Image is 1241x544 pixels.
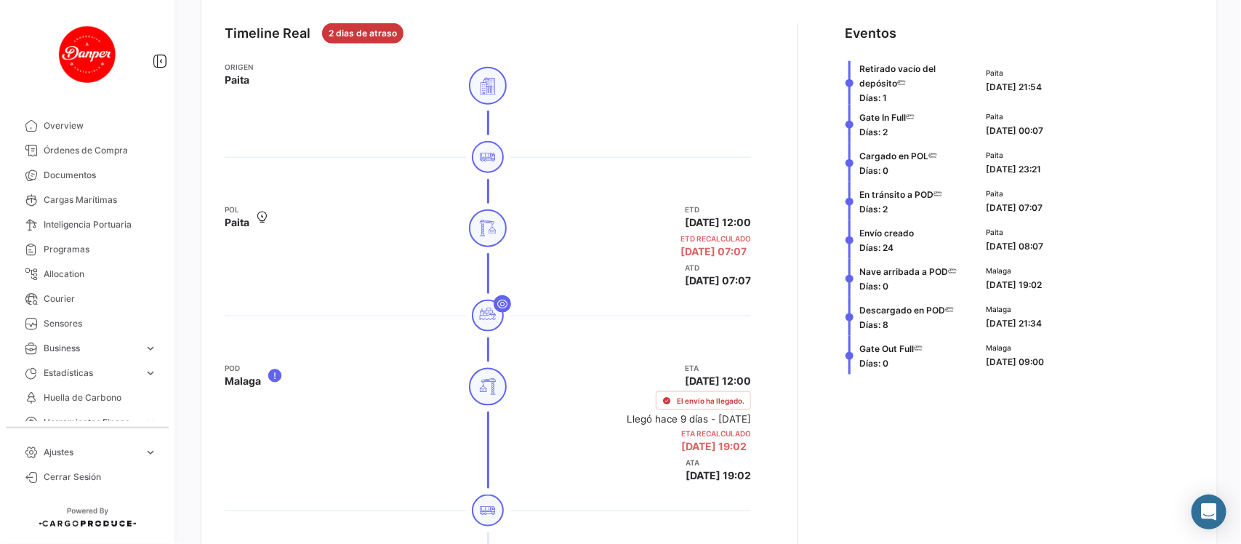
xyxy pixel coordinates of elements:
[12,311,163,336] a: Sensores
[225,204,249,215] app-card-info-title: POL
[44,367,138,380] span: Estadísticas
[685,215,751,230] span: [DATE] 12:00
[677,395,744,407] span: El envío ha llegado.
[859,242,893,253] span: Días: 24
[685,362,751,374] app-card-info-title: ETA
[144,446,157,459] span: expand_more
[627,413,751,425] small: Llegó hace 9 días - [DATE]
[680,244,747,259] span: [DATE] 07:07
[12,163,163,188] a: Documentos
[225,374,261,388] span: Malaga
[44,268,157,281] span: Allocation
[859,92,887,103] span: Días: 1
[144,367,157,380] span: expand_more
[986,202,1043,213] span: [DATE] 07:07
[1192,495,1226,529] div: Abrir Intercom Messenger
[680,233,751,244] app-card-info-title: ETD Recalculado
[144,342,157,355] span: expand_more
[685,374,751,388] span: [DATE] 12:00
[51,17,124,90] img: danper-logo.png
[986,342,1044,353] span: Malaga
[986,226,1043,238] span: Paita
[44,416,138,429] span: Herramientas Financieras
[44,169,157,182] span: Documentos
[685,273,751,288] span: [DATE] 07:07
[44,471,157,484] span: Cerrar Sesión
[859,151,928,161] span: Cargado en POL
[986,164,1041,175] span: [DATE] 23:21
[859,112,906,123] span: Gate In Full
[12,212,163,237] a: Inteligencia Portuaria
[12,287,163,311] a: Courier
[44,342,138,355] span: Business
[12,237,163,262] a: Programas
[859,127,888,137] span: Días: 2
[986,318,1042,329] span: [DATE] 21:34
[44,243,157,256] span: Programas
[225,61,253,73] app-card-info-title: Origen
[859,204,888,215] span: Días: 2
[44,193,157,207] span: Cargas Marítimas
[44,446,138,459] span: Ajustes
[685,204,751,215] app-card-info-title: ETD
[686,457,751,468] app-card-info-title: ATA
[12,262,163,287] a: Allocation
[986,265,1042,276] span: Malaga
[681,440,747,452] span: [DATE] 19:02
[845,23,896,44] div: Eventos
[859,319,888,330] span: Días: 8
[859,228,914,239] span: Envío creado
[12,138,163,163] a: Órdenes de Compra
[859,165,888,176] span: Días: 0
[44,144,157,157] span: Órdenes de Compra
[685,262,751,273] app-card-info-title: ATD
[986,125,1043,136] span: [DATE] 00:07
[44,317,157,330] span: Sensores
[859,63,936,89] span: Retirado vacío del depósito
[859,189,933,200] span: En tránsito a POD
[686,468,751,483] span: [DATE] 19:02
[859,281,888,292] span: Días: 0
[44,218,157,231] span: Inteligencia Portuaria
[225,215,249,230] span: Paita
[986,67,1042,79] span: Paita
[225,73,249,87] span: Paita
[986,303,1042,315] span: Malaga
[225,23,310,44] div: Timeline Real
[986,188,1043,199] span: Paita
[986,279,1042,290] span: [DATE] 19:02
[225,362,261,374] app-card-info-title: POD
[12,113,163,138] a: Overview
[986,81,1042,92] span: [DATE] 21:54
[44,292,157,305] span: Courier
[986,241,1043,252] span: [DATE] 08:07
[986,149,1041,161] span: Paita
[986,111,1043,122] span: Paita
[859,358,888,369] span: Días: 0
[144,416,157,429] span: expand_more
[44,391,157,404] span: Huella de Carbono
[986,356,1044,367] span: [DATE] 09:00
[681,428,751,439] app-card-info-title: ETA Recalculado
[12,188,163,212] a: Cargas Marítimas
[44,119,157,132] span: Overview
[329,27,397,40] span: 2 dias de atraso
[859,266,948,277] span: Nave arribada a POD
[12,385,163,410] a: Huella de Carbono
[859,343,914,354] span: Gate Out Full
[859,305,945,316] span: Descargado en POD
